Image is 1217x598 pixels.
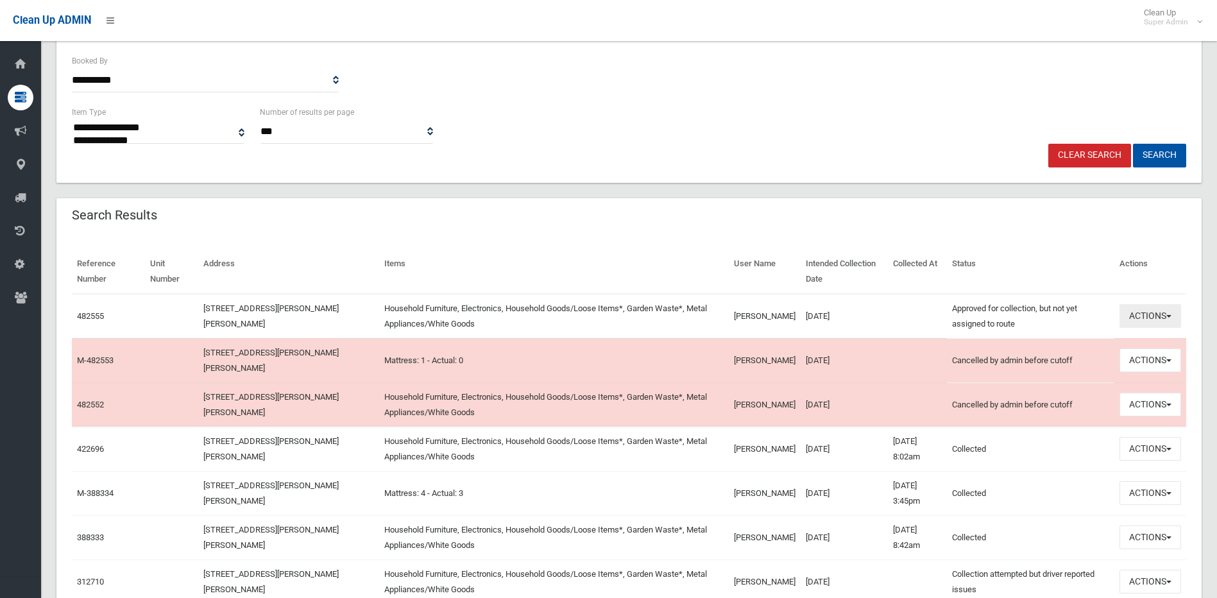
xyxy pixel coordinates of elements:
td: Household Furniture, Electronics, Household Goods/Loose Items*, Garden Waste*, Metal Appliances/W... [379,294,729,339]
td: [DATE] 3:45pm [888,471,947,515]
td: [DATE] [801,471,888,515]
a: 422696 [77,444,104,454]
td: [PERSON_NAME] [729,382,801,427]
button: Actions [1119,393,1181,416]
td: [PERSON_NAME] [729,471,801,515]
td: Collected [947,427,1114,471]
button: Actions [1119,481,1181,505]
a: [STREET_ADDRESS][PERSON_NAME][PERSON_NAME] [203,392,339,417]
a: Clear Search [1048,144,1131,167]
a: [STREET_ADDRESS][PERSON_NAME][PERSON_NAME] [203,481,339,506]
td: [DATE] [801,338,888,382]
label: Item Type [72,105,106,119]
a: 482552 [77,400,104,409]
th: Actions [1114,250,1186,294]
th: Reference Number [72,250,145,294]
th: Intended Collection Date [801,250,888,294]
a: M-482553 [77,355,114,365]
a: [STREET_ADDRESS][PERSON_NAME][PERSON_NAME] [203,436,339,461]
a: [STREET_ADDRESS][PERSON_NAME][PERSON_NAME] [203,569,339,594]
td: [PERSON_NAME] [729,338,801,382]
label: Booked By [72,54,108,68]
span: Clean Up ADMIN [13,14,91,26]
button: Search [1133,144,1186,167]
button: Actions [1119,570,1181,594]
th: User Name [729,250,801,294]
td: [DATE] [801,382,888,427]
small: Super Admin [1144,17,1188,27]
button: Actions [1119,304,1181,328]
td: Mattress: 4 - Actual: 3 [379,471,729,515]
td: Cancelled by admin before cutoff [947,338,1114,382]
td: [DATE] [801,427,888,471]
td: Household Furniture, Electronics, Household Goods/Loose Items*, Garden Waste*, Metal Appliances/W... [379,382,729,427]
a: [STREET_ADDRESS][PERSON_NAME][PERSON_NAME] [203,525,339,550]
th: Status [947,250,1114,294]
td: [DATE] [801,294,888,339]
td: Collected [947,515,1114,560]
td: [DATE] [801,515,888,560]
a: M-388334 [77,488,114,498]
button: Actions [1119,348,1181,372]
th: Address [198,250,379,294]
a: [STREET_ADDRESS][PERSON_NAME][PERSON_NAME] [203,348,339,373]
a: 312710 [77,577,104,586]
td: [DATE] 8:42am [888,515,947,560]
th: Unit Number [145,250,198,294]
td: [DATE] 8:02am [888,427,947,471]
td: [PERSON_NAME] [729,515,801,560]
td: Mattress: 1 - Actual: 0 [379,338,729,382]
th: Items [379,250,729,294]
td: Household Furniture, Electronics, Household Goods/Loose Items*, Garden Waste*, Metal Appliances/W... [379,427,729,471]
td: Collected [947,471,1114,515]
a: 482555 [77,311,104,321]
a: 388333 [77,533,104,542]
td: Cancelled by admin before cutoff [947,382,1114,427]
label: Number of results per page [260,105,354,119]
span: Clean Up [1137,8,1201,27]
button: Actions [1119,525,1181,549]
header: Search Results [56,203,173,228]
a: [STREET_ADDRESS][PERSON_NAME][PERSON_NAME] [203,303,339,329]
td: Household Furniture, Electronics, Household Goods/Loose Items*, Garden Waste*, Metal Appliances/W... [379,515,729,560]
th: Collected At [888,250,947,294]
td: [PERSON_NAME] [729,427,801,471]
button: Actions [1119,437,1181,461]
td: Approved for collection, but not yet assigned to route [947,294,1114,339]
td: [PERSON_NAME] [729,294,801,339]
